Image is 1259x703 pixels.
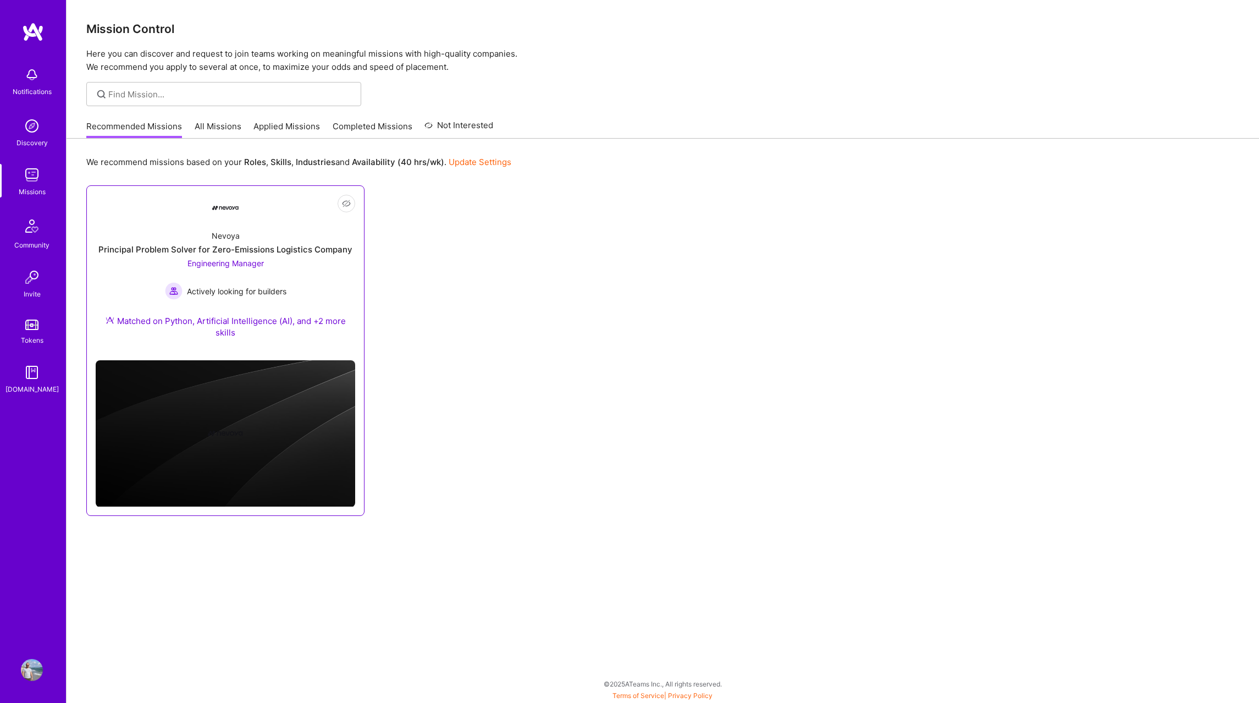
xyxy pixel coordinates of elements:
[106,316,114,325] img: Ateam Purple Icon
[19,213,45,239] img: Community
[187,285,286,297] span: Actively looking for builders
[22,22,44,42] img: logo
[165,282,183,300] img: Actively looking for builders
[21,115,43,137] img: discovery
[195,120,241,139] a: All Missions
[25,320,38,330] img: tokens
[21,361,43,383] img: guide book
[21,334,43,346] div: Tokens
[86,120,182,139] a: Recommended Missions
[108,89,353,100] input: Find Mission...
[333,120,412,139] a: Completed Missions
[424,119,493,139] a: Not Interested
[208,416,243,451] img: Company logo
[352,157,444,167] b: Availability (40 hrs/wk)
[96,315,355,338] div: Matched on Python, Artificial Intelligence (AI), and +2 more skills
[187,259,264,268] span: Engineering Manager
[21,164,43,186] img: teamwork
[24,288,41,300] div: Invite
[449,157,511,167] a: Update Settings
[18,659,46,681] a: User Avatar
[95,88,108,101] i: icon SearchGrey
[5,383,59,395] div: [DOMAIN_NAME]
[96,195,355,351] a: Company LogoNevoyaPrincipal Problem Solver for Zero-Emissions Logistics CompanyEngineering Manage...
[244,157,266,167] b: Roles
[212,230,240,241] div: Nevoya
[16,137,48,149] div: Discovery
[21,659,43,681] img: User Avatar
[612,691,713,700] span: |
[342,199,351,208] i: icon EyeClosed
[96,360,355,507] img: cover
[253,120,320,139] a: Applied Missions
[98,244,352,255] div: Principal Problem Solver for Zero-Emissions Logistics Company
[21,64,43,86] img: bell
[270,157,291,167] b: Skills
[668,691,713,700] a: Privacy Policy
[19,186,46,197] div: Missions
[612,691,664,700] a: Terms of Service
[13,86,52,97] div: Notifications
[212,206,239,210] img: Company Logo
[86,22,1239,36] h3: Mission Control
[66,670,1259,697] div: © 2025 ATeams Inc., All rights reserved.
[14,239,49,251] div: Community
[21,266,43,288] img: Invite
[86,156,511,168] p: We recommend missions based on your , , and .
[86,47,1239,74] p: Here you can discover and request to join teams working on meaningful missions with high-quality ...
[296,157,335,167] b: Industries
